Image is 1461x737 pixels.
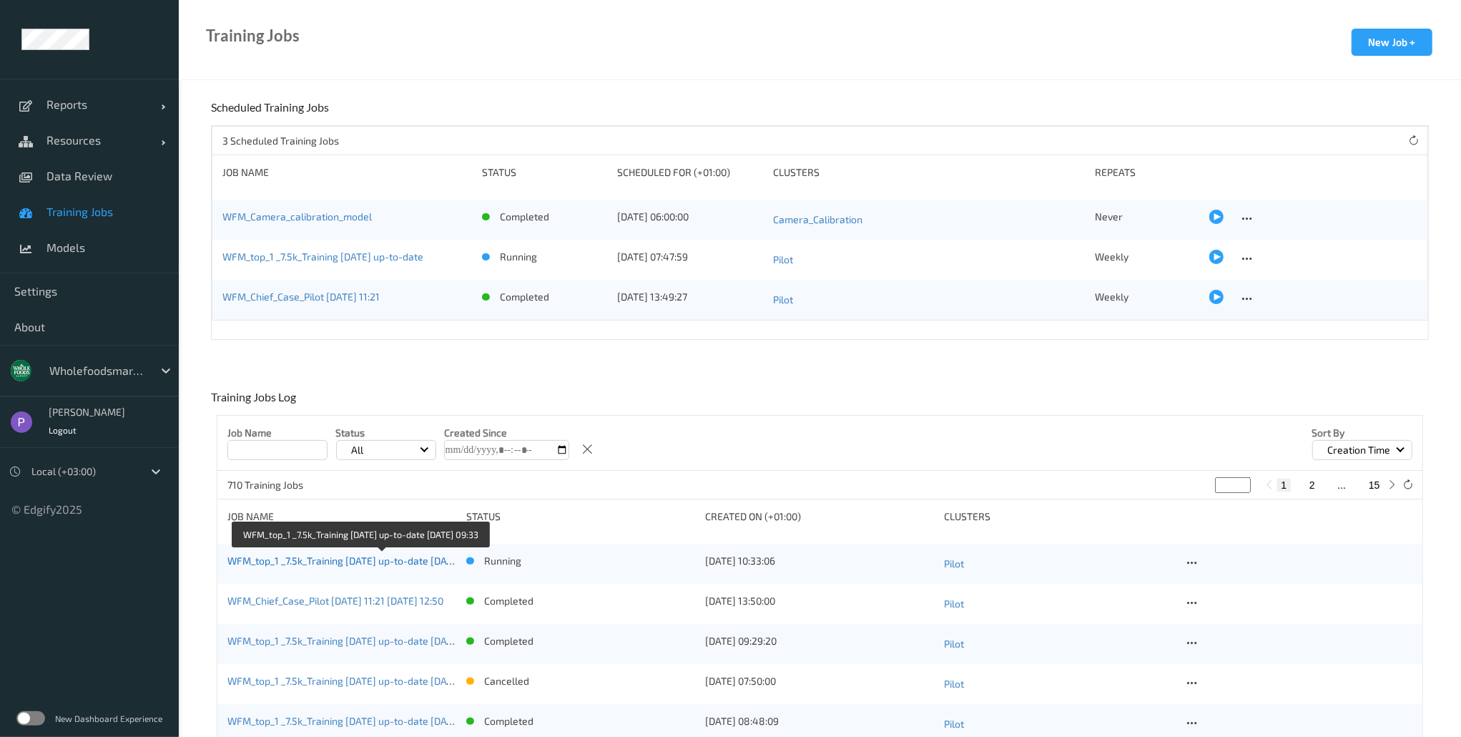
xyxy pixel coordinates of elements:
[705,634,934,648] div: [DATE] 09:29:20
[1305,479,1319,492] button: 2
[227,555,488,567] a: WFM_top_1 _7.5k_Training [DATE] up-to-date [DATE] 09:33
[1095,291,1128,303] span: Weekly
[945,714,1174,734] a: Pilot
[705,674,934,688] div: [DATE] 07:50:00
[705,594,934,608] div: [DATE] 13:50:00
[484,674,529,688] p: cancelled
[227,478,335,492] p: 710 Training Jobs
[482,165,607,180] div: Status
[227,635,489,647] a: WFM_top_1 _7.5k_Training [DATE] up-to-date [DATE] 08:29
[444,426,569,440] p: Created Since
[617,210,763,224] div: [DATE] 06:00:00
[227,426,328,440] p: Job Name
[206,29,300,43] div: Training Jobs
[222,250,423,263] a: WFM_top_1 _7.5k_Training [DATE] up-to-date
[945,634,1174,654] a: Pilot
[945,554,1174,574] a: Pilot
[222,210,372,223] a: WFM_Camera_calibration_model
[484,634,533,648] p: completed
[773,250,1086,270] a: Pilot
[773,290,1086,310] a: Pilot
[705,714,934,728] div: [DATE] 08:48:09
[484,594,533,608] p: completed
[222,165,472,180] div: Job Name
[336,426,436,440] p: Status
[1095,210,1123,223] span: Never
[617,250,763,264] div: [DATE] 07:47:59
[617,290,763,304] div: [DATE] 13:49:27
[484,714,533,728] p: completed
[211,100,333,125] div: Scheduled Training Jobs
[1323,443,1396,457] p: Creation Time
[1095,250,1128,263] span: Weekly
[1095,165,1199,180] div: Repeats
[1334,479,1351,492] button: ...
[222,291,380,303] a: WFM_Chief_Case_Pilot [DATE] 11:21
[773,210,1086,230] a: Camera_Calibration
[222,134,339,148] p: 3 Scheduled Training Jobs
[227,509,456,524] div: Job Name
[945,674,1174,694] a: Pilot
[500,290,549,304] p: completed
[211,390,300,415] div: Training Jobs Log
[466,509,695,524] div: status
[1312,426,1412,440] p: Sort by
[705,554,934,568] div: [DATE] 10:33:06
[617,165,763,180] div: Scheduled for (+01:00)
[227,715,489,727] a: WFM_top_1 _7.5k_Training [DATE] up-to-date [DATE] 07:48
[1364,479,1384,492] button: 15
[705,509,934,524] div: Created On (+01:00)
[500,250,537,264] p: running
[1352,29,1432,56] button: New Job +
[500,210,549,224] p: completed
[227,595,443,607] a: WFM_Chief_Case_Pilot [DATE] 11:21 [DATE] 12:50
[945,594,1174,614] a: Pilot
[227,675,488,687] a: WFM_top_1 _7.5k_Training [DATE] up-to-date [DATE] 06:50
[484,554,521,568] p: running
[773,165,1086,180] div: Clusters
[347,443,369,457] p: All
[1277,479,1292,492] button: 1
[945,509,1174,524] div: clusters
